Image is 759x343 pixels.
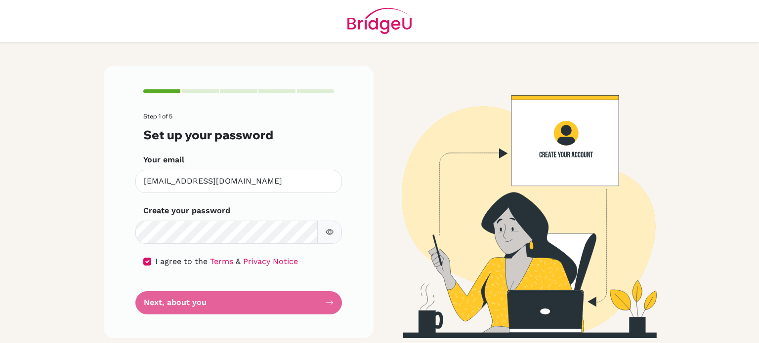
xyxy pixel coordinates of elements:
span: Step 1 of 5 [143,113,172,120]
input: Insert your email* [135,170,342,193]
label: Create your password [143,205,230,217]
span: I agree to the [155,257,208,266]
h3: Set up your password [143,128,334,142]
label: Your email [143,154,184,166]
span: & [236,257,241,266]
a: Terms [210,257,233,266]
a: Privacy Notice [243,257,298,266]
